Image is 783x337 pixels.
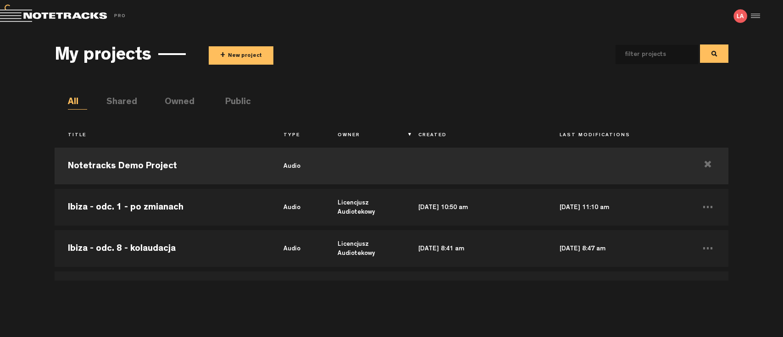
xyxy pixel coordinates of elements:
[225,96,244,110] li: Public
[55,145,270,187] td: Notetracks Demo Project
[209,46,273,65] button: +New project
[405,187,546,228] td: [DATE] 10:50 am
[68,96,87,110] li: All
[405,269,546,310] td: [DATE] 8:36 am
[688,187,728,228] td: ...
[324,269,405,310] td: Licencjusz Audiotekowy
[270,269,324,310] td: audio
[733,9,747,23] img: letters
[270,228,324,269] td: audio
[405,228,546,269] td: [DATE] 8:41 am
[270,128,324,144] th: Type
[546,228,688,269] td: [DATE] 8:47 am
[270,145,324,187] td: audio
[55,46,151,66] h3: My projects
[270,187,324,228] td: audio
[55,128,270,144] th: Title
[324,128,405,144] th: Owner
[616,45,683,64] input: filter projects
[324,187,405,228] td: Licencjusz Audiotekowy
[688,269,728,310] td: ...
[324,228,405,269] td: Licencjusz Audiotekowy
[220,50,225,61] span: +
[55,228,270,269] td: Ibiza - odc. 8 - kolaudacja
[55,269,270,310] td: Ibiza - odc. 7 - kolaudacja
[55,187,270,228] td: Ibiza - odc. 1 - po zmianach
[165,96,184,110] li: Owned
[688,228,728,269] td: ...
[106,96,126,110] li: Shared
[546,128,688,144] th: Last Modifications
[405,128,546,144] th: Created
[546,269,688,310] td: [DATE] 8:39 am
[546,187,688,228] td: [DATE] 11:10 am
